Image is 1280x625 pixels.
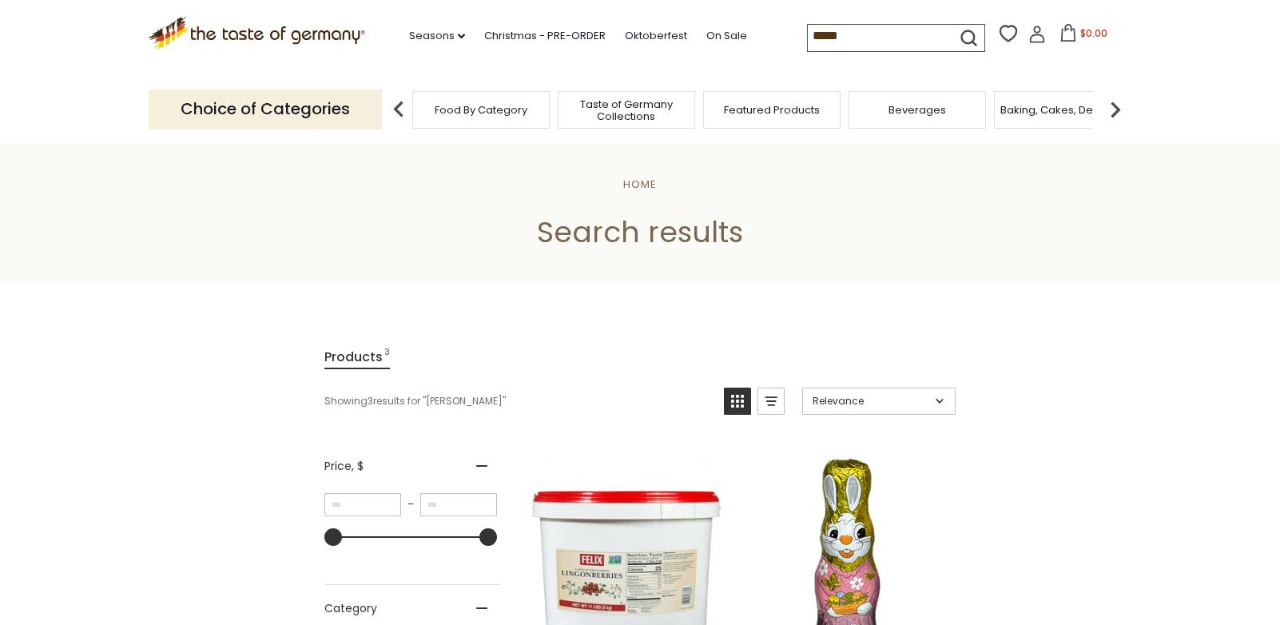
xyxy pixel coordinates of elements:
[706,27,747,45] a: On Sale
[813,394,930,408] span: Relevance
[623,177,657,192] a: Home
[420,493,497,516] input: Maximum value
[352,458,364,474] span: , $
[757,388,785,415] a: View list mode
[1099,94,1131,125] img: next arrow
[324,346,390,369] a: View Products Tab
[409,27,465,45] a: Seasons
[50,214,1230,250] h1: Search results
[802,388,956,415] a: Sort options
[383,94,415,125] img: previous arrow
[1080,26,1107,40] span: $0.00
[384,346,390,368] span: 3
[724,388,751,415] a: View grid mode
[324,458,364,475] span: Price
[324,388,712,415] div: Showing results for " "
[562,98,690,122] a: Taste of Germany Collections
[1000,104,1124,116] a: Baking, Cakes, Desserts
[625,27,687,45] a: Oktoberfest
[1049,24,1117,48] button: $0.00
[368,394,373,408] b: 3
[324,493,401,516] input: Minimum value
[149,90,382,129] p: Choice of Categories
[724,104,820,116] a: Featured Products
[484,27,606,45] a: Christmas - PRE-ORDER
[324,600,377,617] span: Category
[435,104,527,116] a: Food By Category
[401,497,420,512] span: –
[888,104,946,116] a: Beverages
